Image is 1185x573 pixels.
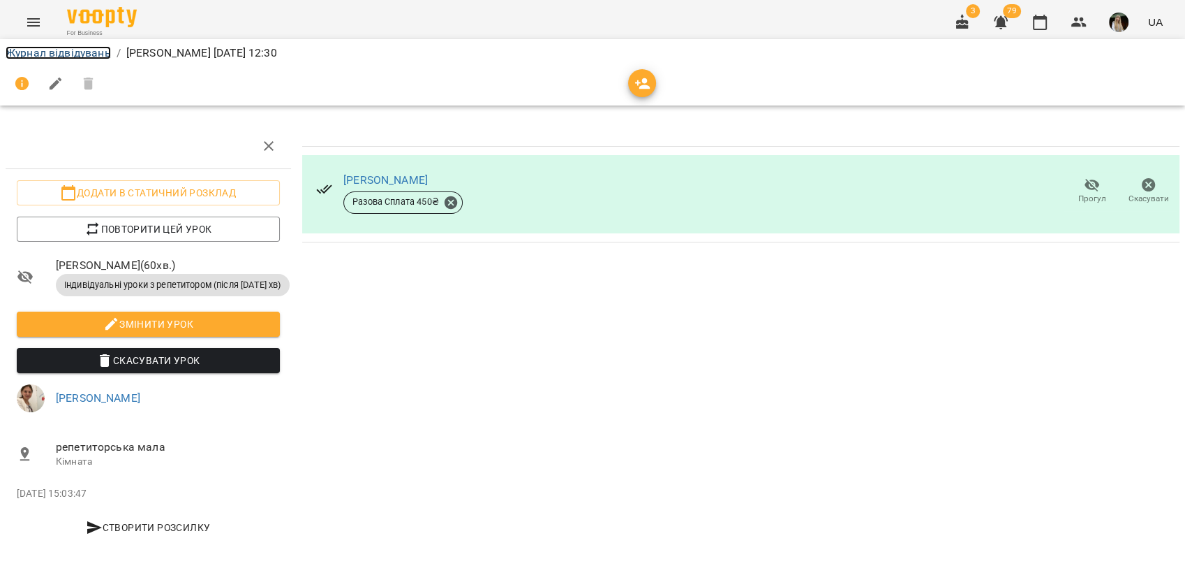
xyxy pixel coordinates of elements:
div: Разова Сплата 450₴ [343,191,463,214]
span: репетиторська мала [56,439,280,456]
span: Скасувати Урок [28,352,269,369]
span: Прогул [1078,193,1106,205]
button: Створити розсилку [17,515,280,540]
button: UA [1142,9,1168,35]
span: Разова Сплата 450 ₴ [344,196,447,208]
span: 3 [966,4,980,18]
span: [PERSON_NAME] ( 60 хв. ) [56,257,280,274]
img: Voopty Logo [67,7,137,27]
span: Індивідуальні уроки з репетитором (після [DATE] хв) [56,279,290,291]
span: 79 [1003,4,1021,18]
p: Кімната [56,455,280,469]
p: [DATE] 15:03:47 [17,487,280,501]
a: [PERSON_NAME] [56,391,140,405]
a: Журнал відвідувань [6,46,111,59]
span: Змінити урок [28,316,269,333]
button: Скасувати Урок [17,348,280,373]
p: [PERSON_NAME] [DATE] 12:30 [126,45,277,61]
a: [PERSON_NAME] [343,173,428,187]
button: Змінити урок [17,312,280,337]
button: Додати в статичний розклад [17,180,280,205]
button: Скасувати [1120,172,1177,211]
img: f9a618bac4364d5a2b9efd9931b43980.jpg [17,384,45,412]
button: Menu [17,6,50,39]
span: Створити розсилку [22,519,274,536]
span: Повторити цей урок [28,221,269,238]
button: Прогул [1064,172,1120,211]
span: Скасувати [1128,193,1169,205]
span: For Business [67,29,137,38]
li: / [117,45,121,61]
button: Повторити цей урок [17,217,280,242]
nav: breadcrumb [6,45,1179,61]
span: Додати в статичний розклад [28,184,269,201]
img: db9e5aee73aab2f764342d08fe444bbe.JPG [1109,13,1128,32]
span: UA [1148,15,1163,29]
